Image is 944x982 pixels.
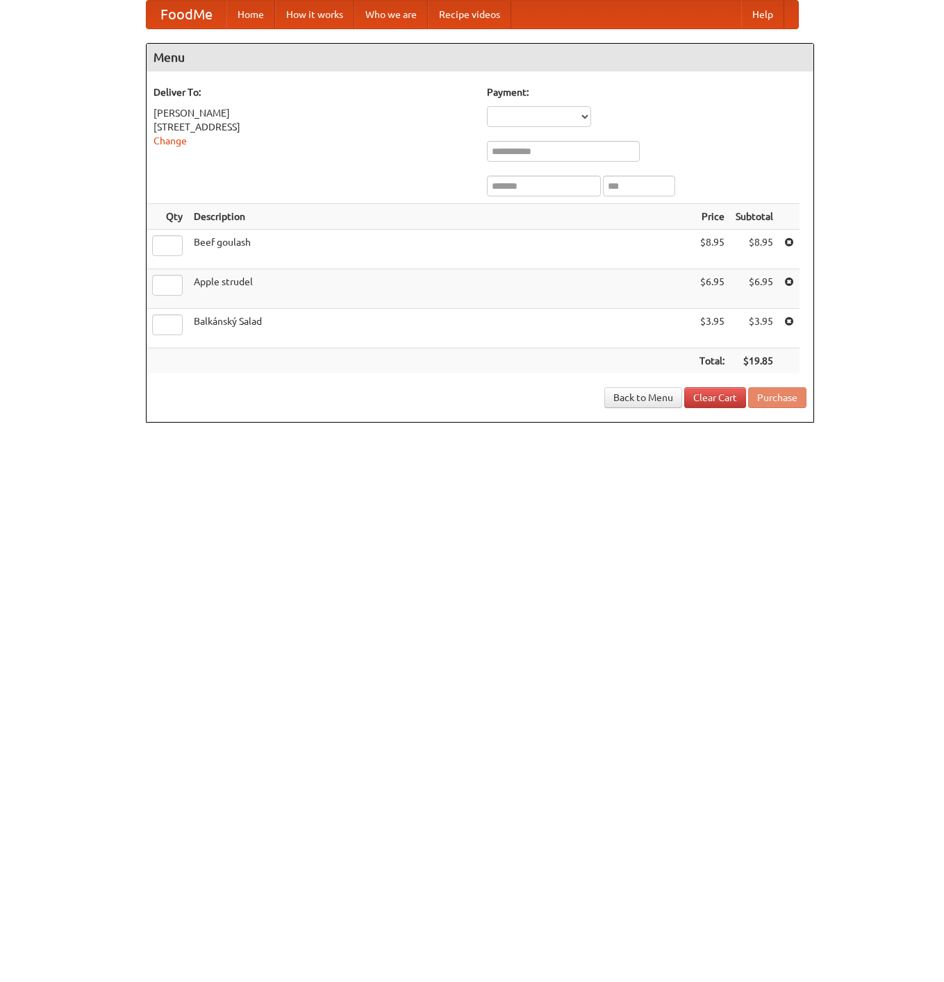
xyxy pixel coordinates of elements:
[730,269,779,309] td: $6.95
[748,387,806,408] button: Purchase
[730,204,779,230] th: Subtotal
[604,387,682,408] a: Back to Menu
[154,120,473,134] div: [STREET_ADDRESS]
[226,1,275,28] a: Home
[154,106,473,120] div: [PERSON_NAME]
[154,85,473,99] h5: Deliver To:
[188,309,694,348] td: Balkánský Salad
[147,44,813,71] h4: Menu
[147,204,188,230] th: Qty
[428,1,511,28] a: Recipe videos
[694,204,730,230] th: Price
[694,309,730,348] td: $3.95
[188,230,694,269] td: Beef goulash
[188,269,694,309] td: Apple strudel
[275,1,354,28] a: How it works
[730,348,779,374] th: $19.85
[487,85,806,99] h5: Payment:
[147,1,226,28] a: FoodMe
[730,309,779,348] td: $3.95
[694,230,730,269] td: $8.95
[730,230,779,269] td: $8.95
[741,1,784,28] a: Help
[154,135,187,146] a: Change
[188,204,694,230] th: Description
[684,387,746,408] a: Clear Cart
[354,1,428,28] a: Who we are
[694,348,730,374] th: Total:
[694,269,730,309] td: $6.95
